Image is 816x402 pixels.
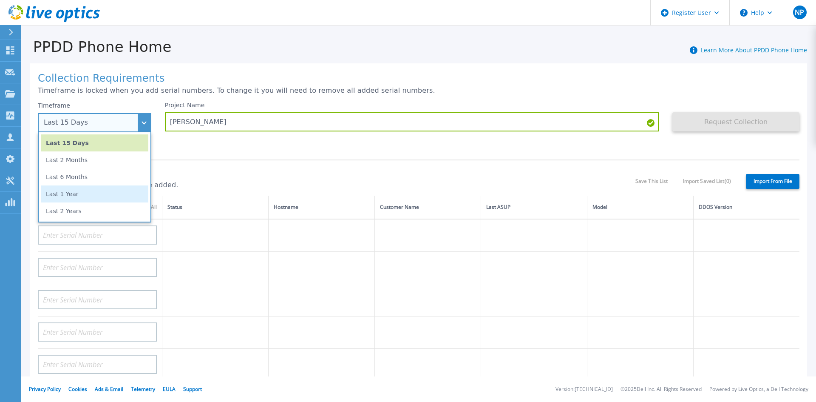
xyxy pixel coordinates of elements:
th: Last ASUP [481,196,587,219]
a: Learn More About PPDD Phone Home [701,46,807,54]
th: DDOS Version [693,196,799,219]
li: Powered by Live Optics, a Dell Technology [709,387,808,392]
input: Enter Serial Number [38,290,157,309]
input: Enter Serial Number [38,258,157,277]
th: Status [162,196,269,219]
li: Last 1 Year [41,185,148,202]
a: Ads & Email [95,385,123,393]
li: © 2025 Dell Inc. All Rights Reserved [620,387,702,392]
input: Enter Serial Number [38,355,157,374]
input: Enter Serial Number [38,225,157,245]
p: 0 of 20 (max) serial numbers are added. [38,181,635,189]
span: NP [795,9,804,16]
p: Timeframe is locked when you add serial numbers. To change it you will need to remove all added s... [38,87,799,94]
th: Hostname [268,196,374,219]
th: Customer Name [374,196,481,219]
label: Timeframe [38,102,70,109]
div: Last 15 Days [44,119,136,126]
h1: Collection Requirements [38,73,799,85]
input: Enter Project Name [165,112,659,131]
a: Privacy Policy [29,385,61,393]
h1: PPDD Phone Home [21,39,172,55]
li: Last 2 Months [41,151,148,168]
li: Last 6 Months [41,168,148,185]
button: Request Collection [672,112,799,131]
li: Last 2 Years [41,202,148,220]
li: Version: [TECHNICAL_ID] [555,387,613,392]
li: Last 15 Days [41,134,148,151]
label: Import From File [746,174,799,189]
a: EULA [163,385,176,393]
input: Enter Serial Number [38,322,157,342]
th: Model [587,196,693,219]
a: Support [183,385,202,393]
a: Cookies [68,385,87,393]
a: Telemetry [131,385,155,393]
h1: Serial Numbers [38,167,635,179]
label: Project Name [165,102,205,108]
